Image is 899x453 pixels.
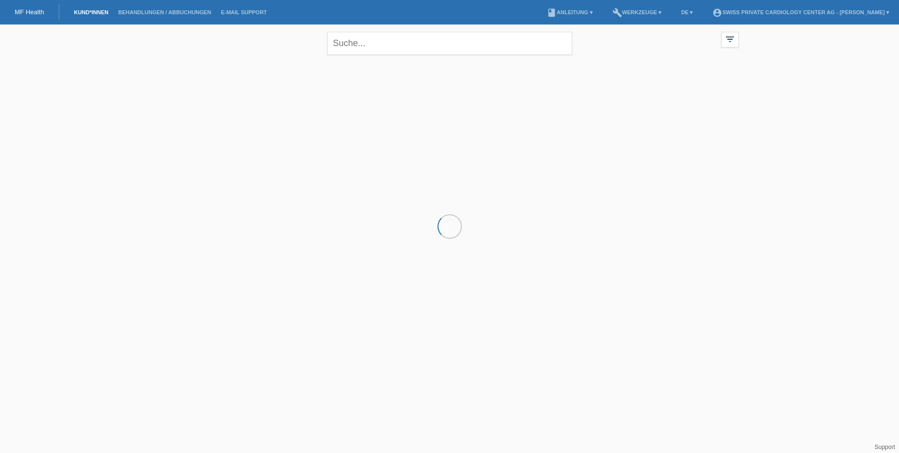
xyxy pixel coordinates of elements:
[327,32,572,55] input: Suche...
[547,8,557,18] i: book
[725,34,735,45] i: filter_list
[607,9,667,15] a: buildWerkzeuge ▾
[676,9,698,15] a: DE ▾
[15,8,44,16] a: MF Health
[113,9,216,15] a: Behandlungen / Abbuchungen
[542,9,597,15] a: bookAnleitung ▾
[612,8,622,18] i: build
[875,444,895,451] a: Support
[69,9,113,15] a: Kund*innen
[707,9,894,15] a: account_circleSWISS PRIVATE CARDIOLOGY CENTER AG - [PERSON_NAME] ▾
[712,8,722,18] i: account_circle
[216,9,272,15] a: E-Mail Support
